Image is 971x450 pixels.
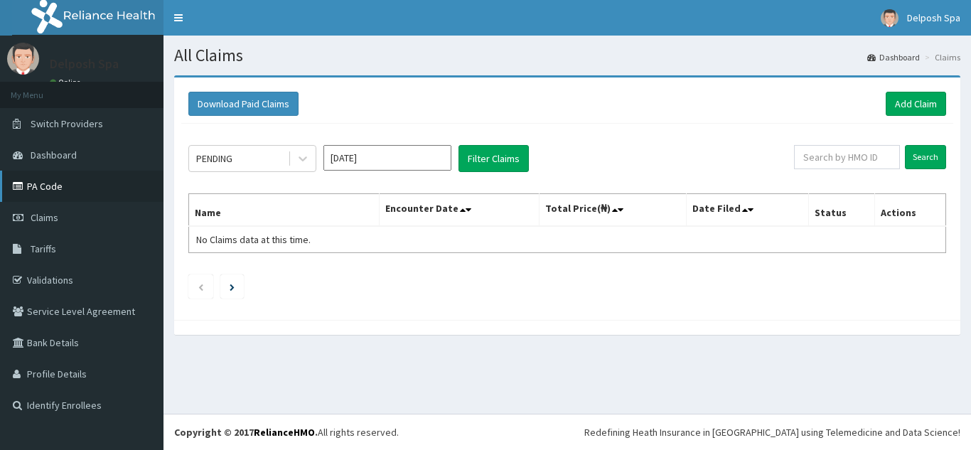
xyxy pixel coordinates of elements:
[174,46,960,65] h1: All Claims
[905,145,946,169] input: Search
[539,194,687,227] th: Total Price(₦)
[687,194,809,227] th: Date Filed
[254,426,315,439] a: RelianceHMO
[323,145,451,171] input: Select Month and Year
[189,194,380,227] th: Name
[31,117,103,130] span: Switch Providers
[196,151,232,166] div: PENDING
[31,242,56,255] span: Tariffs
[380,194,539,227] th: Encounter Date
[50,77,84,87] a: Online
[458,145,529,172] button: Filter Claims
[907,11,960,24] span: Delposh Spa
[50,58,119,70] p: Delposh Spa
[886,92,946,116] a: Add Claim
[196,233,311,246] span: No Claims data at this time.
[230,280,235,293] a: Next page
[584,425,960,439] div: Redefining Heath Insurance in [GEOGRAPHIC_DATA] using Telemedicine and Data Science!
[31,211,58,224] span: Claims
[867,51,920,63] a: Dashboard
[198,280,204,293] a: Previous page
[874,194,945,227] th: Actions
[31,149,77,161] span: Dashboard
[881,9,898,27] img: User Image
[809,194,875,227] th: Status
[7,43,39,75] img: User Image
[188,92,299,116] button: Download Paid Claims
[174,426,318,439] strong: Copyright © 2017 .
[794,145,900,169] input: Search by HMO ID
[163,414,971,450] footer: All rights reserved.
[921,51,960,63] li: Claims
